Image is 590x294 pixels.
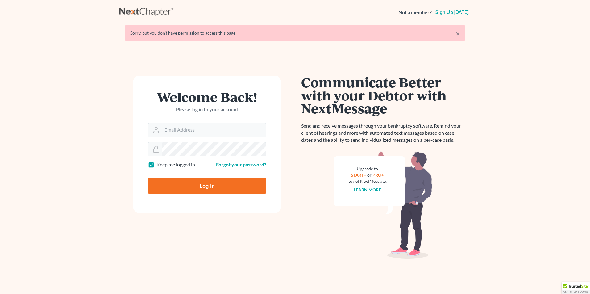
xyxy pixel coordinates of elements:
h1: Communicate Better with your Debtor with NextMessage [301,76,465,115]
input: Log In [148,178,266,194]
a: START+ [351,172,367,178]
h1: Welcome Back! [148,90,266,104]
a: Forgot your password? [216,161,266,167]
input: Email Address [162,123,266,137]
a: Sign up [DATE]! [434,10,471,15]
span: or [368,172,372,178]
div: Upgrade to [348,166,387,172]
div: TrustedSite Certified [562,282,590,294]
p: Please log in to your account [148,106,266,113]
a: × [455,30,460,37]
a: Learn more [354,187,381,192]
strong: Not a member? [398,9,432,16]
div: Sorry, but you don't have permission to access this page [130,30,460,36]
img: nextmessage_bg-59042aed3d76b12b5cd301f8e5b87938c9018125f34e5fa2b7a6b67550977c72.svg [334,151,432,259]
a: PRO+ [373,172,384,178]
label: Keep me logged in [156,161,195,168]
p: Send and receive messages through your bankruptcy software. Remind your client of hearings and mo... [301,122,465,144]
div: to get NextMessage. [348,178,387,184]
